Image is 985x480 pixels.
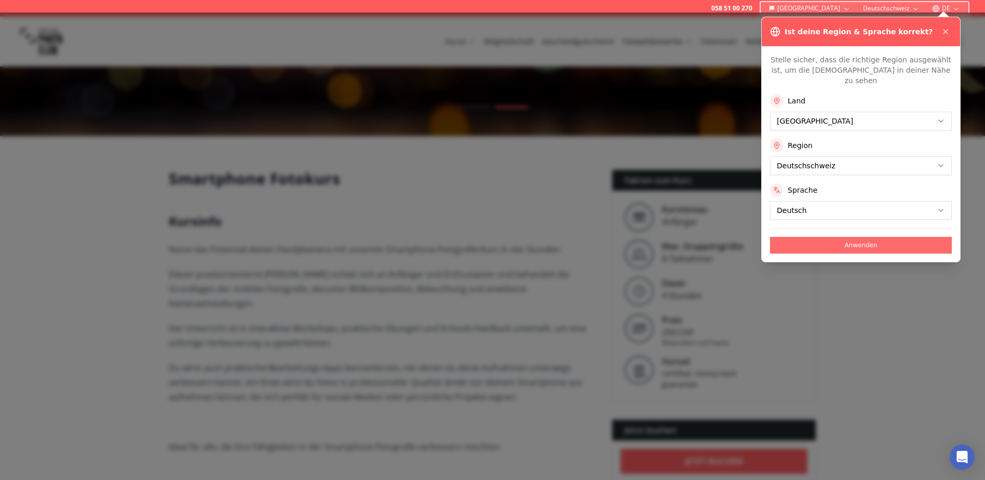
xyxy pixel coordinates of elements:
[788,140,813,151] label: Region
[785,26,933,37] h3: Ist deine Region & Sprache korrekt?
[788,185,817,195] label: Sprache
[950,445,975,470] div: Open Intercom Messenger
[770,55,952,86] p: Stelle sicher, dass die richtige Region ausgewählt ist, um die [DEMOGRAPHIC_DATA] in deiner Nähe ...
[928,2,964,15] button: DE
[765,2,855,15] button: [GEOGRAPHIC_DATA]
[859,2,924,15] button: Deutschschweiz
[770,237,952,254] button: Anwenden
[711,4,752,12] a: 058 51 00 270
[788,96,805,106] label: Land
